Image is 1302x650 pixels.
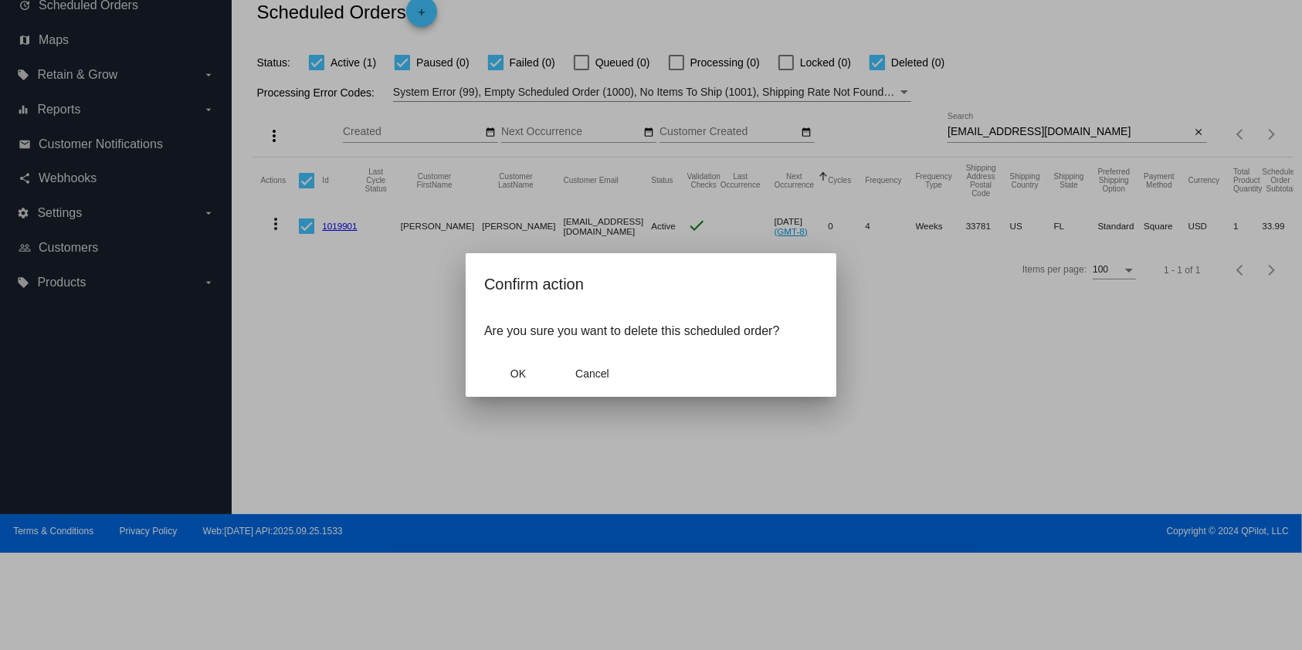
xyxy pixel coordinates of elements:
button: Close dialog [484,360,552,388]
span: Cancel [575,367,609,380]
button: Close dialog [558,360,626,388]
span: OK [510,367,526,380]
p: Are you sure you want to delete this scheduled order? [484,324,818,338]
h2: Confirm action [484,272,818,296]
